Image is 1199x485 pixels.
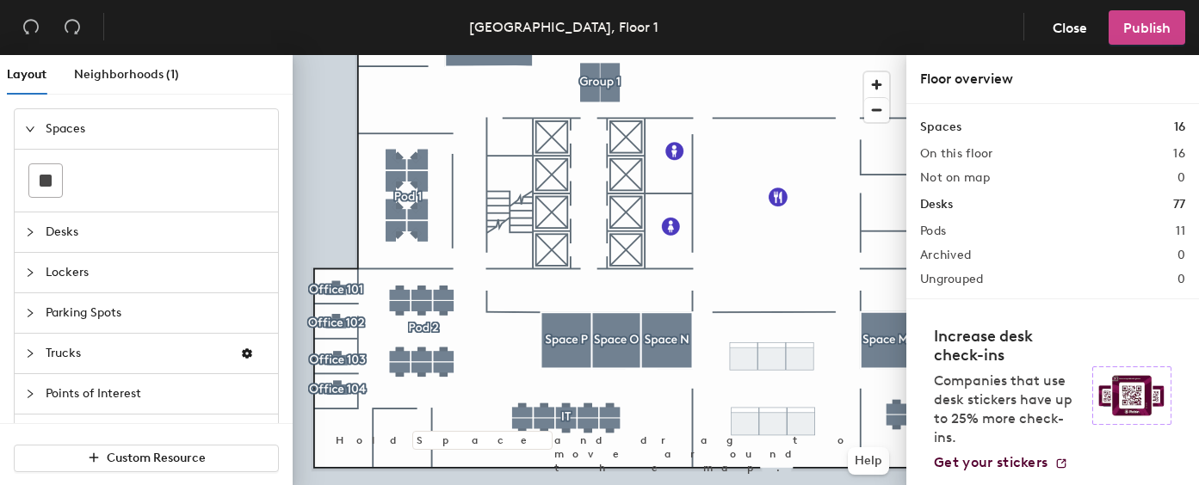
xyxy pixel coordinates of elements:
[46,334,226,373] span: Trucks
[25,348,35,359] span: collapsed
[920,69,1185,89] div: Floor overview
[25,227,35,237] span: collapsed
[848,447,889,475] button: Help
[920,224,946,238] h2: Pods
[46,109,268,149] span: Spaces
[1092,366,1171,425] img: Sticker logo
[934,327,1082,365] h4: Increase desk check-ins
[920,249,971,262] h2: Archived
[14,445,279,472] button: Custom Resource
[920,195,953,214] h1: Desks
[46,212,268,252] span: Desks
[1123,20,1171,36] span: Publish
[1038,10,1102,45] button: Close
[920,118,961,137] h1: Spaces
[22,18,40,35] span: undo
[920,171,990,185] h2: Not on map
[74,67,179,82] span: Neighborhoods (1)
[920,147,993,161] h2: On this floor
[1174,118,1185,137] h1: 16
[1053,20,1087,36] span: Close
[107,451,206,465] span: Custom Resource
[1177,273,1185,286] h2: 0
[1176,224,1185,238] h2: 11
[25,124,35,134] span: expanded
[46,414,268,454] span: Furnishings
[469,16,658,38] div: [GEOGRAPHIC_DATA], Floor 1
[14,10,48,45] button: Undo (⌘ + Z)
[1173,195,1185,214] h1: 77
[46,293,268,333] span: Parking Spots
[1109,10,1185,45] button: Publish
[1177,297,1185,310] h2: 0
[25,308,35,318] span: collapsed
[934,371,1082,447] p: Companies that use desk stickers have up to 25% more check-ins.
[46,374,268,414] span: Points of Interest
[25,267,35,278] span: collapsed
[920,297,998,310] h2: With stickers
[55,10,90,45] button: Redo (⌘ + ⇧ + Z)
[1177,171,1185,185] h2: 0
[7,67,46,82] span: Layout
[46,253,268,292] span: Lockers
[920,273,984,286] h2: Ungrouped
[1173,147,1185,161] h2: 16
[25,389,35,399] span: collapsed
[1177,249,1185,262] h2: 0
[934,454,1048,470] span: Get your stickers
[934,454,1068,471] a: Get your stickers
